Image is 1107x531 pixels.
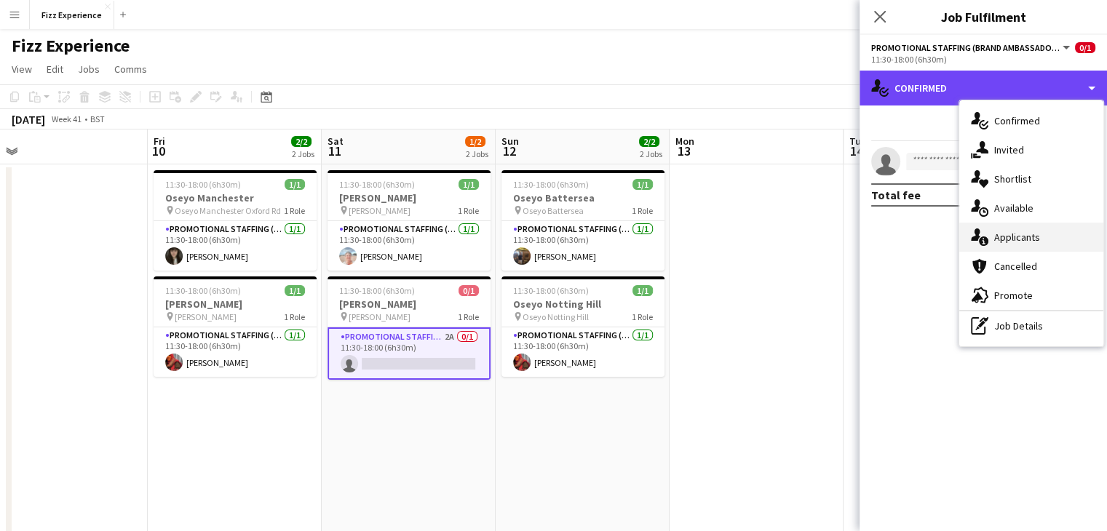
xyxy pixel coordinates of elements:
[466,148,488,159] div: 2 Jobs
[871,54,1095,65] div: 11:30-18:00 (6h30m)
[513,179,589,190] span: 11:30-18:00 (6h30m)
[501,276,664,377] app-job-card: 11:30-18:00 (6h30m)1/1Oseyo Notting Hill Oseyo Notting Hill1 RolePromotional Staffing (Brand Amba...
[6,60,38,79] a: View
[165,179,241,190] span: 11:30-18:00 (6h30m)
[459,285,479,296] span: 0/1
[12,63,32,76] span: View
[154,170,317,271] app-job-card: 11:30-18:00 (6h30m)1/1Oseyo Manchester Oseyo Manchester Oxford Rd1 RolePromotional Staffing (Bran...
[328,221,491,271] app-card-role: Promotional Staffing (Brand Ambassadors)1/111:30-18:00 (6h30m)[PERSON_NAME]
[632,311,653,322] span: 1 Role
[339,179,415,190] span: 11:30-18:00 (6h30m)
[959,106,1103,135] div: Confirmed
[154,276,317,377] app-job-card: 11:30-18:00 (6h30m)1/1[PERSON_NAME] [PERSON_NAME]1 RolePromotional Staffing (Brand Ambassadors)1/...
[90,113,105,124] div: BST
[328,276,491,380] app-job-card: 11:30-18:00 (6h30m)0/1[PERSON_NAME] [PERSON_NAME]1 RolePromotional Staffing (Brand Ambassadors)2A...
[959,281,1103,310] div: Promote
[959,223,1103,252] div: Applicants
[284,311,305,322] span: 1 Role
[640,148,662,159] div: 2 Jobs
[501,298,664,311] h3: Oseyo Notting Hill
[501,170,664,271] app-job-card: 11:30-18:00 (6h30m)1/1Oseyo Battersea Oseyo Battersea1 RolePromotional Staffing (Brand Ambassador...
[465,136,485,147] span: 1/2
[285,179,305,190] span: 1/1
[959,193,1103,223] div: Available
[673,143,694,159] span: 13
[41,60,69,79] a: Edit
[523,205,584,216] span: Oseyo Battersea
[285,285,305,296] span: 1/1
[459,179,479,190] span: 1/1
[108,60,153,79] a: Comms
[292,148,314,159] div: 2 Jobs
[12,112,45,127] div: [DATE]
[501,135,519,148] span: Sun
[47,63,63,76] span: Edit
[959,252,1103,281] div: Cancelled
[871,42,1072,53] button: Promotional Staffing (Brand Ambassadors)
[639,136,659,147] span: 2/2
[328,191,491,204] h3: [PERSON_NAME]
[30,1,114,29] button: Fizz Experience
[154,221,317,271] app-card-role: Promotional Staffing (Brand Ambassadors)1/111:30-18:00 (6h30m)[PERSON_NAME]
[959,164,1103,193] div: Shortlist
[349,205,410,216] span: [PERSON_NAME]
[523,311,589,322] span: Oseyo Notting Hill
[48,113,84,124] span: Week 41
[165,285,241,296] span: 11:30-18:00 (6h30m)
[860,71,1107,105] div: Confirmed
[339,285,415,296] span: 11:30-18:00 (6h30m)
[632,179,653,190] span: 1/1
[328,170,491,271] app-job-card: 11:30-18:00 (6h30m)1/1[PERSON_NAME] [PERSON_NAME]1 RolePromotional Staffing (Brand Ambassadors)1/...
[499,143,519,159] span: 12
[458,205,479,216] span: 1 Role
[501,221,664,271] app-card-role: Promotional Staffing (Brand Ambassadors)1/111:30-18:00 (6h30m)[PERSON_NAME]
[501,191,664,204] h3: Oseyo Battersea
[175,205,281,216] span: Oseyo Manchester Oxford Rd
[154,327,317,377] app-card-role: Promotional Staffing (Brand Ambassadors)1/111:30-18:00 (6h30m)[PERSON_NAME]
[175,311,237,322] span: [PERSON_NAME]
[847,143,866,159] span: 14
[284,205,305,216] span: 1 Role
[959,311,1103,340] div: Job Details
[458,311,479,322] span: 1 Role
[513,285,589,296] span: 11:30-18:00 (6h30m)
[871,42,1060,53] span: Promotional Staffing (Brand Ambassadors)
[349,311,410,322] span: [PERSON_NAME]
[12,35,130,57] h1: Fizz Experience
[328,135,344,148] span: Sat
[675,135,694,148] span: Mon
[325,143,344,159] span: 11
[151,143,165,159] span: 10
[871,188,921,202] div: Total fee
[154,298,317,311] h3: [PERSON_NAME]
[154,191,317,204] h3: Oseyo Manchester
[632,285,653,296] span: 1/1
[78,63,100,76] span: Jobs
[632,205,653,216] span: 1 Role
[72,60,106,79] a: Jobs
[154,135,165,148] span: Fri
[291,136,312,147] span: 2/2
[860,7,1107,26] h3: Job Fulfilment
[328,298,491,311] h3: [PERSON_NAME]
[849,135,866,148] span: Tue
[328,327,491,380] app-card-role: Promotional Staffing (Brand Ambassadors)2A0/111:30-18:00 (6h30m)
[959,135,1103,164] div: Invited
[1075,42,1095,53] span: 0/1
[114,63,147,76] span: Comms
[501,327,664,377] app-card-role: Promotional Staffing (Brand Ambassadors)1/111:30-18:00 (6h30m)[PERSON_NAME]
